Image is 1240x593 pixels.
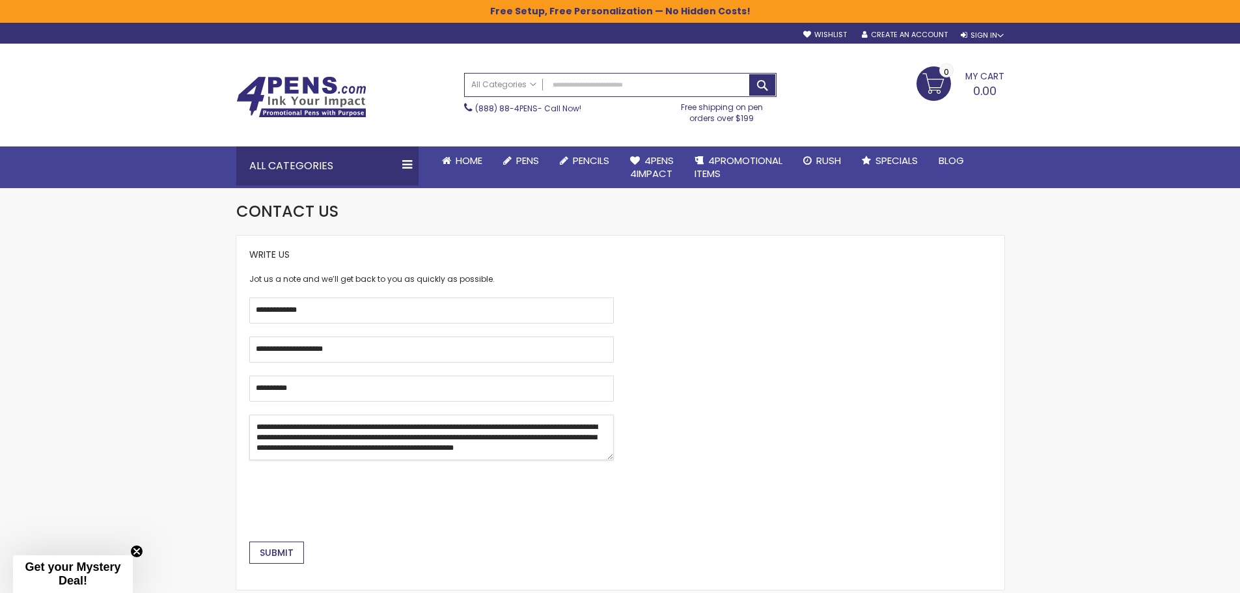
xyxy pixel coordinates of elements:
span: 4Pens 4impact [630,154,674,180]
img: 4Pens Custom Pens and Promotional Products [236,76,366,118]
a: 4PROMOTIONALITEMS [684,146,793,189]
a: 0.00 0 [916,66,1004,99]
a: Pens [493,146,549,175]
a: Rush [793,146,851,175]
span: All Categories [471,79,536,90]
a: Wishlist [803,30,847,40]
span: Specials [875,154,918,167]
div: Free shipping on pen orders over $199 [667,97,777,123]
span: 0 [944,66,949,78]
div: Jot us a note and we’ll get back to you as quickly as possible. [249,274,614,284]
a: All Categories [465,74,543,95]
span: Get your Mystery Deal! [25,560,120,587]
button: Submit [249,542,304,564]
div: Get your Mystery Deal!Close teaser [13,555,133,593]
a: Blog [928,146,974,175]
a: (888) 88-4PENS [475,103,538,114]
span: Home [456,154,482,167]
span: Rush [816,154,841,167]
div: All Categories [236,146,419,186]
span: Contact Us [236,200,338,222]
span: - Call Now! [475,103,581,114]
span: 0.00 [973,83,997,99]
div: Sign In [961,31,1004,40]
a: Specials [851,146,928,175]
a: Create an Account [862,30,948,40]
span: Pens [516,154,539,167]
button: Close teaser [130,545,143,558]
span: Pencils [573,154,609,167]
a: Home [432,146,493,175]
a: Pencils [549,146,620,175]
span: Submit [260,546,294,559]
iframe: Google Customer Reviews [1133,558,1240,593]
span: 4PROMOTIONAL ITEMS [695,154,782,180]
a: 4Pens4impact [620,146,684,189]
span: Blog [939,154,964,167]
span: Write Us [249,248,290,261]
